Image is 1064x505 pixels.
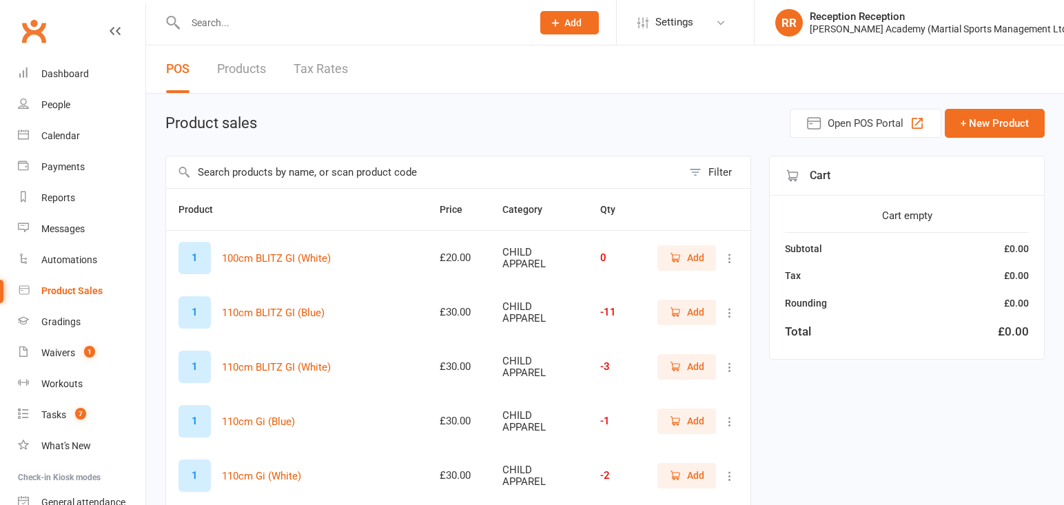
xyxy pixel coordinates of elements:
[682,156,750,188] button: Filter
[18,369,145,400] a: Workouts
[1004,241,1029,256] div: £0.00
[18,307,145,338] a: Gradings
[178,460,211,492] div: Set product image
[540,11,599,34] button: Add
[440,415,478,427] div: £30.00
[440,307,478,318] div: £30.00
[790,109,941,138] button: Open POS Portal
[600,470,631,482] div: -2
[440,204,478,215] span: Price
[600,201,631,218] button: Qty
[502,464,575,487] div: CHILD APPAREL
[600,204,631,215] span: Qty
[41,254,97,265] div: Automations
[18,338,145,369] a: Waivers 1
[440,201,478,218] button: Price
[600,361,631,373] div: -3
[165,115,257,132] h1: Product sales
[18,245,145,276] a: Automations
[181,13,522,32] input: Search...
[18,90,145,121] a: People
[687,250,704,265] span: Add
[41,130,80,141] div: Calendar
[687,305,704,320] span: Add
[657,463,716,488] button: Add
[655,7,693,38] span: Settings
[18,121,145,152] a: Calendar
[18,183,145,214] a: Reports
[222,359,331,375] button: 110cm BLITZ GI (White)
[18,276,145,307] a: Product Sales
[41,285,103,296] div: Product Sales
[708,164,732,181] div: Filter
[18,59,145,90] a: Dashboard
[945,109,1045,138] button: + New Product
[440,470,478,482] div: £30.00
[178,296,211,329] div: Set product image
[785,296,827,311] div: Rounding
[502,247,575,269] div: CHILD APPAREL
[41,440,91,451] div: What's New
[166,45,190,93] a: POS
[222,305,325,321] button: 110cm BLITZ GI (Blue)
[84,346,95,358] span: 1
[657,245,716,270] button: Add
[178,351,211,383] div: Set product image
[41,99,70,110] div: People
[785,241,822,256] div: Subtotal
[657,300,716,324] button: Add
[41,409,66,420] div: Tasks
[502,201,557,218] button: Category
[75,408,86,420] span: 7
[502,301,575,324] div: CHILD APPAREL
[502,204,557,215] span: Category
[41,378,83,389] div: Workouts
[998,322,1029,341] div: £0.00
[785,322,811,341] div: Total
[41,316,81,327] div: Gradings
[18,400,145,431] a: Tasks 7
[18,152,145,183] a: Payments
[828,115,903,132] span: Open POS Portal
[770,156,1044,196] div: Cart
[222,413,295,430] button: 110cm Gi (Blue)
[217,45,266,93] a: Products
[222,250,331,267] button: 100cm BLITZ GI (White)
[178,405,211,437] div: Set product image
[600,307,631,318] div: -11
[41,161,85,172] div: Payments
[440,252,478,264] div: £20.00
[1004,296,1029,311] div: £0.00
[687,468,704,483] span: Add
[687,359,704,374] span: Add
[41,192,75,203] div: Reports
[657,409,716,433] button: Add
[222,468,301,484] button: 110cm Gi (White)
[41,347,75,358] div: Waivers
[502,410,575,433] div: CHILD APPAREL
[41,223,85,234] div: Messages
[687,413,704,429] span: Add
[17,14,51,48] a: Clubworx
[294,45,348,93] a: Tax Rates
[600,252,631,264] div: 0
[1004,268,1029,283] div: £0.00
[785,207,1029,224] div: Cart empty
[166,156,682,188] input: Search products by name, or scan product code
[18,214,145,245] a: Messages
[564,17,582,28] span: Add
[18,431,145,462] a: What's New
[178,242,211,274] div: Set product image
[657,354,716,379] button: Add
[178,204,228,215] span: Product
[502,355,575,378] div: CHILD APPAREL
[600,415,631,427] div: -1
[440,361,478,373] div: £30.00
[178,201,228,218] button: Product
[785,268,801,283] div: Tax
[775,9,803,37] div: RR
[41,68,89,79] div: Dashboard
